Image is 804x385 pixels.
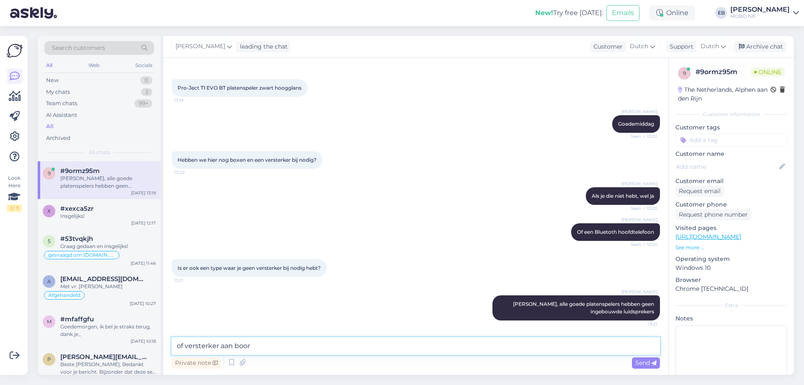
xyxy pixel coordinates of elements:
span: [PERSON_NAME] [621,289,657,295]
span: 13:19 [174,97,206,103]
p: Operating system [675,255,787,264]
span: [PERSON_NAME] [621,217,657,223]
div: 99+ [134,99,152,108]
span: 13:21 [626,321,657,327]
div: Request email [675,186,724,197]
span: x [47,208,51,214]
div: Web [87,60,101,71]
p: Visited pages [675,224,787,233]
div: Try free [DATE]: [535,8,603,18]
p: Chrome [TECHNICAL_ID] [675,284,787,293]
div: Support [666,42,693,51]
span: Dutch [701,42,719,51]
p: Customer phone [675,200,787,209]
span: Goedemiddag [618,121,654,127]
div: Team chats [46,99,77,108]
a: [PERSON_NAME]HOBO hifi [730,6,799,20]
span: [PERSON_NAME] [621,109,657,115]
div: EB [715,7,727,19]
div: [DATE] 11:46 [131,260,156,266]
span: Is er ook een type waar je geen versterker bij nodig hebt? [178,265,321,271]
div: HOBO hifi [730,13,790,20]
div: Insgelijks! [60,212,156,220]
span: [PERSON_NAME], alle goede platenspelers hebben geen ingebouwde luidsprekers [513,301,655,315]
div: 0 [140,76,152,85]
span: [PERSON_NAME] [175,42,225,51]
span: All chats [89,149,110,156]
div: Met vr. [PERSON_NAME] [60,283,156,290]
span: Online [751,67,785,77]
div: AI Assistant [46,111,77,119]
span: Dutch [630,42,648,51]
textarea: of versterker aan boo [172,337,660,355]
span: #53tvqkjh [60,235,93,243]
div: # 9ormz95m [696,67,751,77]
span: 13:21 [174,277,206,284]
div: My chats [46,88,70,96]
button: Emails [606,5,639,21]
p: Customer name [675,150,787,158]
div: Customer [590,42,623,51]
span: Search customers [52,44,105,52]
div: Private note [172,357,221,369]
span: [PERSON_NAME] [621,181,657,187]
div: All [44,60,54,71]
div: 2 [141,88,152,96]
span: 9 [48,170,51,176]
span: 13:20 [174,169,206,176]
b: New! [535,9,553,17]
div: Extra [675,302,787,309]
span: 9 [683,70,686,76]
div: leading the chat [237,42,288,51]
span: #mfaffgfu [60,315,94,323]
span: Als je die niet hebt, wel ja [592,193,654,199]
span: Hebben we hier nog boxen en een versterker bij nodig? [178,157,317,163]
p: Windows 10 [675,264,787,272]
div: Request phone number [675,209,751,220]
span: Seen ✓ 13:20 [626,133,657,140]
div: Archived [46,134,70,142]
div: [DATE] 10:27 [130,300,156,307]
div: [DATE] 10:18 [131,338,156,344]
div: [PERSON_NAME], alle goede platenspelers hebben geen ingebouwde luidsprekers [60,175,156,190]
span: Afgehandeld [48,293,80,298]
div: Customer information [675,111,787,118]
span: pieter.vanduijnhoven@icloud.com [60,353,147,361]
span: Pro-Ject T1 EVO BT platenspeler zwart hoogglans [178,85,301,91]
div: All [46,122,54,131]
span: p [47,356,51,362]
div: Socials [134,60,154,71]
p: Customer email [675,177,787,186]
span: Seen ✓ 13:20 [626,205,657,212]
a: [URL][DOMAIN_NAME] [675,233,741,240]
span: 5 [48,238,51,244]
div: Look Here [7,174,22,212]
div: New [46,76,59,85]
span: Seen ✓ 13:20 [626,241,657,248]
input: Add name [676,162,778,171]
div: Beste [PERSON_NAME], Bedankt voor je bericht. Bijzonder dat deze set zomaar afgeraden wordt, of z... [60,361,156,376]
p: Browser [675,276,787,284]
div: [PERSON_NAME] [730,6,790,13]
p: Customer tags [675,123,787,132]
div: 2 / 3 [7,204,22,212]
p: Notes [675,314,787,323]
span: a [47,278,51,284]
div: Goedemorgen, ik bel je straks terug, dank je., [60,323,156,338]
span: Of een Bluetoth hoofdtelefoon [577,229,654,235]
span: Send [635,359,657,367]
input: Add a tag [675,134,787,146]
span: #xexca5zr [60,205,93,212]
div: Archive chat [734,41,786,52]
span: m [47,318,52,325]
span: #9ormz95m [60,167,100,175]
div: [DATE] 12:17 [131,220,156,226]
img: Askly Logo [7,43,23,59]
p: See more ... [675,244,787,251]
div: [DATE] 13:19 [131,190,156,196]
span: gevraagd om [DOMAIN_NAME]. [48,253,115,258]
div: The Netherlands, Alphen aan den Rijn [678,85,770,103]
div: Online [649,5,695,21]
div: Graag gedaan en insgelijks! [60,243,156,250]
span: aprakken@solcon.nl [60,275,147,283]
